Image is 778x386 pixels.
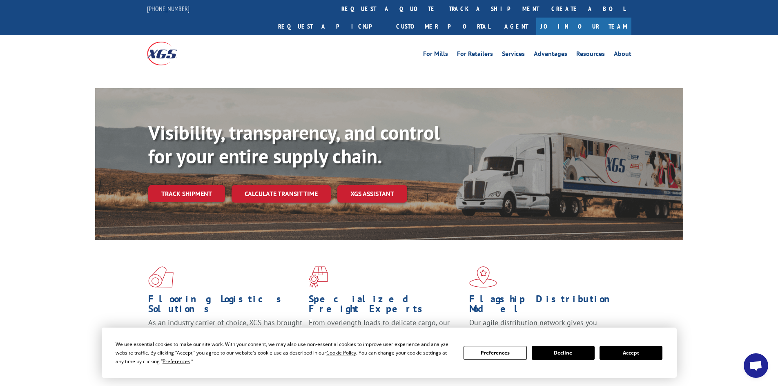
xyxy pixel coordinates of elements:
[576,51,605,60] a: Resources
[102,328,677,378] div: Cookie Consent Prompt
[469,266,497,288] img: xgs-icon-flagship-distribution-model-red
[148,294,303,318] h1: Flooring Logistics Solutions
[502,51,525,60] a: Services
[457,51,493,60] a: For Retailers
[309,266,328,288] img: xgs-icon-focused-on-flooring-red
[469,318,620,337] span: Our agile distribution network gives you nationwide inventory management on demand.
[148,318,302,347] span: As an industry carrier of choice, XGS has brought innovation and dedication to flooring logistics...
[148,185,225,202] a: Track shipment
[148,120,440,169] b: Visibility, transparency, and control for your entire supply chain.
[309,294,463,318] h1: Specialized Freight Experts
[469,294,624,318] h1: Flagship Distribution Model
[532,346,595,360] button: Decline
[326,349,356,356] span: Cookie Policy
[163,358,190,365] span: Preferences
[309,318,463,354] p: From overlength loads to delicate cargo, our experienced staff knows the best way to move your fr...
[272,18,390,35] a: Request a pickup
[536,18,631,35] a: Join Our Team
[116,340,454,366] div: We use essential cookies to make our site work. With your consent, we may also use non-essential ...
[390,18,496,35] a: Customer Portal
[337,185,407,203] a: XGS ASSISTANT
[496,18,536,35] a: Agent
[147,4,189,13] a: [PHONE_NUMBER]
[614,51,631,60] a: About
[464,346,526,360] button: Preferences
[423,51,448,60] a: For Mills
[148,266,174,288] img: xgs-icon-total-supply-chain-intelligence-red
[600,346,662,360] button: Accept
[744,353,768,378] div: Open chat
[232,185,331,203] a: Calculate transit time
[534,51,567,60] a: Advantages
